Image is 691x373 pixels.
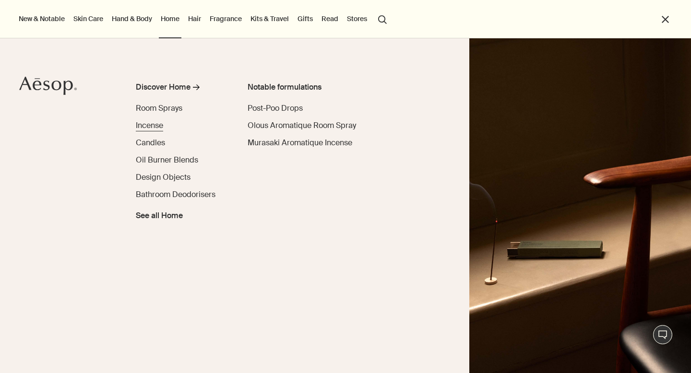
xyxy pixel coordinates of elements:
[17,74,79,100] a: Aesop
[136,120,163,130] span: Incense
[296,12,315,25] a: Gifts
[248,138,352,148] span: Murasaki Aromatique Incense
[110,12,154,25] a: Hand & Body
[136,172,191,183] a: Design Objects
[374,10,391,28] button: Open search
[19,76,77,95] svg: Aesop
[208,12,244,25] a: Fragrance
[71,12,105,25] a: Skin Care
[345,12,369,25] button: Stores
[136,172,191,182] span: Design Objects
[136,82,191,93] div: Discover Home
[136,82,226,97] a: Discover Home
[159,12,181,25] a: Home
[136,120,163,131] a: Incense
[248,137,352,149] a: Murasaki Aromatique Incense
[248,103,303,114] a: Post-Poo Drops
[136,138,165,148] span: Candles
[136,189,215,199] span: Bathroom Deodorisers
[136,206,183,221] a: See all Home
[660,14,671,25] button: Close the Menu
[136,103,182,114] a: Room Sprays
[248,82,358,93] div: Notable formulations
[136,210,183,221] span: See all Home
[136,103,182,113] span: Room Sprays
[136,155,198,165] span: Oil Burner Blends
[186,12,203,25] a: Hair
[248,103,303,113] span: Post-Poo Drops
[136,137,165,149] a: Candles
[469,38,691,373] img: Warmly lit room containing lamp and mid-century furniture.
[653,325,672,344] button: Live Assistance
[136,154,198,166] a: Oil Burner Blends
[249,12,291,25] a: Kits & Travel
[17,12,67,25] button: New & Notable
[248,120,356,130] span: Olous Aromatique Room Spray
[136,189,215,200] a: Bathroom Deodorisers
[248,120,356,131] a: Olous Aromatique Room Spray
[320,12,340,25] a: Read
